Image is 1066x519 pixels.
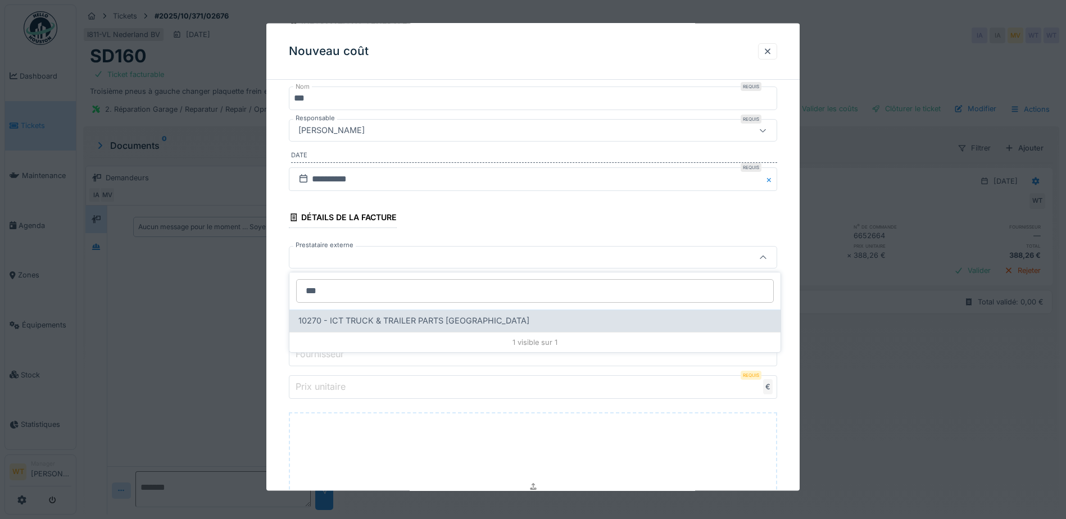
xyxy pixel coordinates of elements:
div: Requis [741,163,761,172]
div: Requis [741,82,761,91]
div: Requis [741,371,761,380]
div: Requis [741,115,761,124]
label: Prestataire externe [293,240,356,250]
span: 10270 - ICT TRUCK & TRAILER PARTS [GEOGRAPHIC_DATA] [298,315,529,327]
button: Close [765,167,777,191]
label: Date [291,151,777,163]
h3: Nouveau coût [289,44,369,58]
div: € [763,379,773,394]
label: Prix unitaire [293,380,348,393]
label: Fournisseur [293,347,346,361]
p: Déposez directement des fichiers ici, ou cliquez pour sélectionner des fichiers [399,490,667,501]
label: Nom [293,82,312,92]
div: Détails de la facture [289,209,397,228]
div: [PERSON_NAME] [294,124,369,136]
div: 1 visible sur 1 [289,332,781,352]
label: Responsable [293,113,337,123]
